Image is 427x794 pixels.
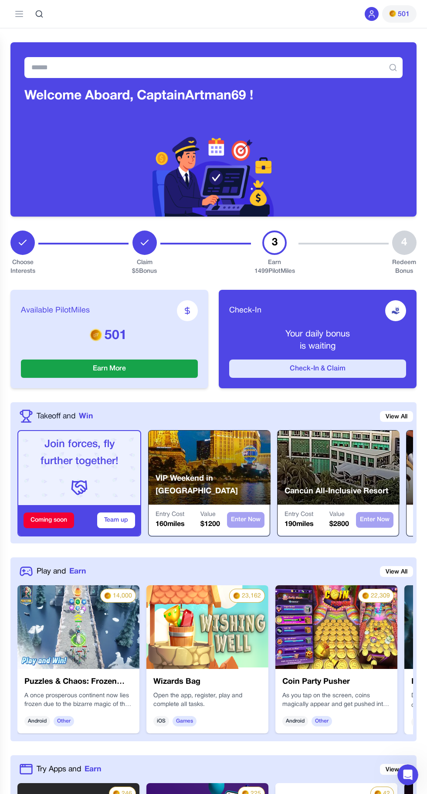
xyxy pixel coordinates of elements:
img: PMs [233,592,240,599]
div: 4 [392,231,417,255]
span: Android [282,716,308,726]
span: is waiting [300,343,335,350]
a: View All [380,566,413,577]
h3: Wizards Bag [153,676,261,688]
p: Join forces, fly further together! [25,436,133,470]
button: Check-In & Claim [229,360,406,378]
div: Earn 1499 PilotMiles [254,258,295,276]
span: Earn [69,566,86,577]
a: View All [380,411,413,422]
img: 6540c1fe-bf44-4979-9fa5-46f4a2f6f4f7.webp [17,585,139,669]
span: Other [312,716,332,726]
iframe: Intercom live chat [397,764,418,785]
img: PMs [389,10,396,17]
button: Enter Now [356,512,393,528]
p: $ 1200 [200,519,220,529]
span: Takeoff and [37,411,75,422]
div: Choose Interests [10,258,35,276]
p: 501 [21,328,198,344]
p: Entry Cost [156,510,185,519]
span: 22,309 [371,592,390,601]
span: Games [173,716,197,726]
span: 23,162 [242,592,261,601]
span: 501 [398,9,410,20]
span: Win [79,411,93,422]
p: Open the app, register, play and complete all tasks. [153,692,261,709]
button: Earn More [21,360,198,378]
img: PMs [104,592,111,599]
p: Cancún All-Inclusive Resort [285,485,388,498]
p: Value [329,510,349,519]
p: VIP Weekend in [GEOGRAPHIC_DATA] [156,472,271,498]
span: Android [24,716,50,726]
a: View All [380,764,413,775]
a: Try Apps andEarn [37,763,101,775]
a: Takeoff andWin [37,411,93,422]
div: 3 [262,231,287,255]
span: Available PilotMiles [21,305,90,317]
span: 14,000 [113,592,132,601]
img: d5e0e02e-69ea-45ef-8ed4-16e5faa69348.webp [275,585,397,669]
span: Earn [85,763,101,775]
p: Entry Cost [285,510,314,519]
span: Other [54,716,74,726]
div: Coming soon [24,512,74,528]
p: A once prosperous continent now lies frozen due to the bizarre magic of the undead. [24,692,132,709]
img: 806132a8-51e1-4f21-8bb4-daaf7d807e4f.png [146,585,268,669]
span: Try Apps and [37,763,81,775]
div: Redeem Bonus [392,258,417,276]
span: Check-In [229,305,261,317]
h3: Puzzles & Chaos: Frozen Castle [24,676,132,688]
h3: Welcome Aboard, Captain Artman69 ! [24,88,403,104]
div: Claim $ 5 Bonus [132,258,157,276]
p: 160 miles [156,519,185,529]
p: Your daily bonus [229,328,406,340]
p: 190 miles [285,519,314,529]
button: PMs501 [382,5,417,23]
h3: Coin Party Pusher [282,676,390,688]
img: PMs [90,329,102,341]
p: $ 2800 [329,519,349,529]
p: As you tap on the screen, coins magically appear and get pushed into a mesmerizing cascade of cli... [282,692,390,709]
button: Enter Now [227,512,264,528]
button: Team up [97,512,135,528]
span: Play and [37,566,66,577]
img: receive-dollar [391,306,400,315]
img: PMs [362,592,369,599]
span: iOS [153,716,169,726]
p: Value [200,510,220,519]
img: Header decoration [10,129,417,217]
a: Play andEarn [37,566,86,577]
